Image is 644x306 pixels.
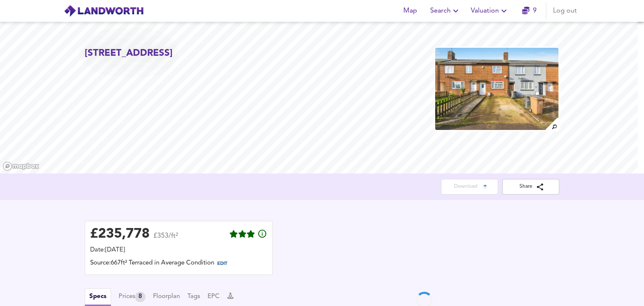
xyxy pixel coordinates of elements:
[434,47,559,131] img: property
[509,182,553,191] span: Share
[430,5,461,17] span: Search
[64,5,144,17] img: logo
[153,292,180,301] button: Floorplan
[90,228,150,241] div: £ 235,778
[208,292,220,301] button: EPC
[90,259,267,270] div: Source: 667ft² Terraced in Average Condition
[471,5,509,17] span: Valuation
[135,292,145,302] div: 8
[400,5,420,17] span: Map
[187,292,200,301] button: Tags
[119,292,145,302] button: Prices8
[545,117,559,131] img: search
[467,3,512,19] button: Valuation
[90,246,267,255] div: Date: [DATE]
[217,262,227,266] span: EDIT
[153,233,178,245] span: £353/ft²
[516,3,543,19] button: 9
[550,3,580,19] button: Log out
[3,161,39,171] a: Mapbox homepage
[85,288,111,306] button: Specs
[85,47,173,60] h2: [STREET_ADDRESS]
[522,5,537,17] a: 9
[397,3,423,19] button: Map
[427,3,464,19] button: Search
[119,292,145,302] div: Prices
[502,179,559,194] button: Share
[553,5,577,17] span: Log out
